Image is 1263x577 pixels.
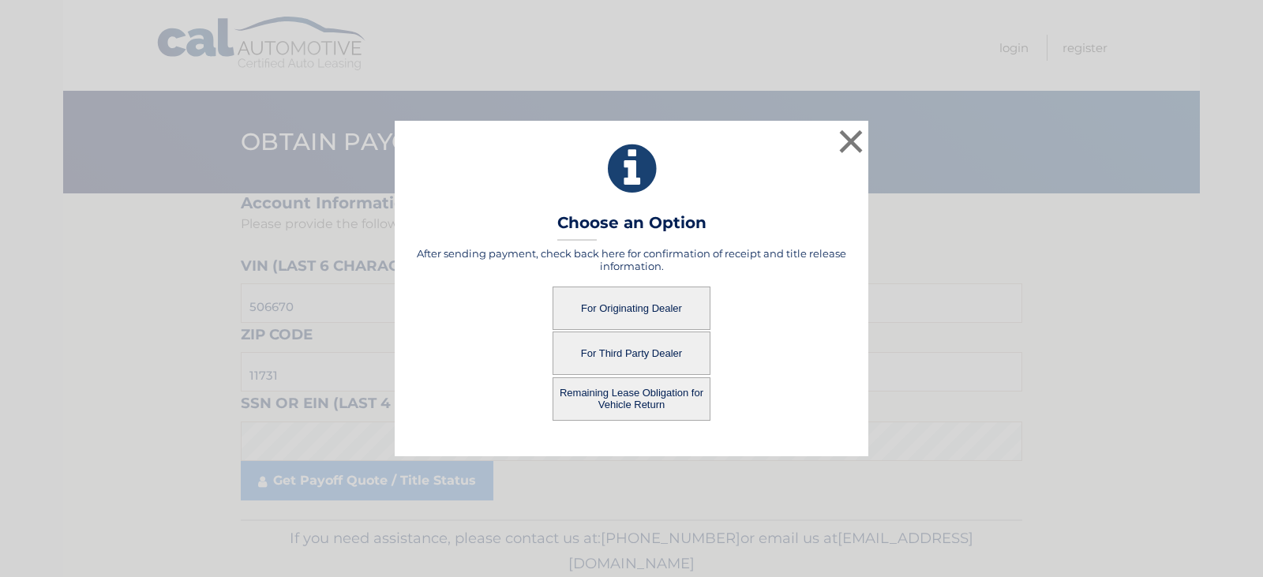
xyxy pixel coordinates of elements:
[553,377,710,421] button: Remaining Lease Obligation for Vehicle Return
[414,247,849,272] h5: After sending payment, check back here for confirmation of receipt and title release information.
[835,126,867,157] button: ×
[557,213,706,241] h3: Choose an Option
[553,332,710,375] button: For Third Party Dealer
[553,287,710,330] button: For Originating Dealer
